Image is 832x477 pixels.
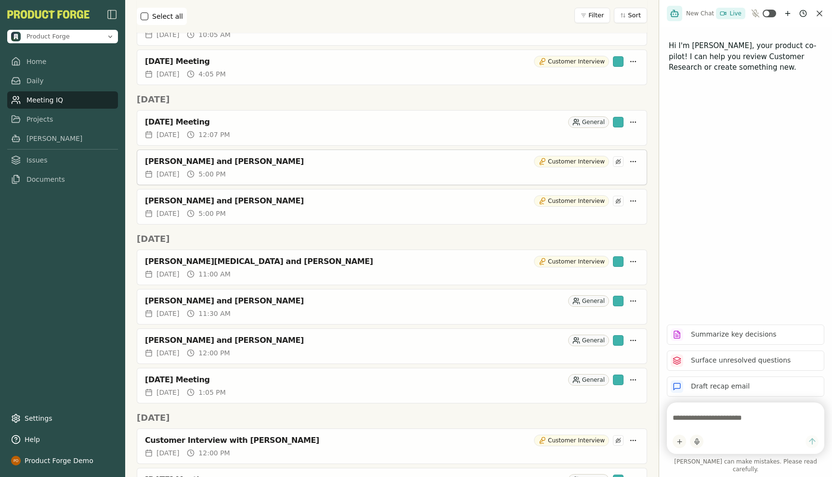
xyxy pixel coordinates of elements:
p: Hi I'm [PERSON_NAME], your product co-pilot! I can help you review Customer Research or create so... [669,40,822,73]
span: 11:30 AM [198,309,230,318]
button: More options [627,56,639,67]
button: Send message [806,435,819,448]
button: More options [627,435,639,446]
button: Toggle ambient mode [763,10,776,17]
button: More options [627,374,639,386]
p: Summarize key decisions [691,329,777,339]
div: Smith has been invited [613,256,624,267]
button: More options [627,295,639,307]
span: [DATE] [156,30,179,39]
a: [PERSON_NAME] and [PERSON_NAME]Customer Interview[DATE]5:00 PM [137,150,647,185]
span: [DATE] [156,448,179,458]
div: Customer Interview [534,156,609,167]
button: Product Forge Demo [7,452,118,469]
div: Smith has been invited [613,56,624,67]
div: Customer Interview [534,256,609,267]
span: New Chat [686,10,714,17]
span: [DATE] [156,69,179,79]
div: Customer Interview with [PERSON_NAME] [145,436,530,445]
a: Projects [7,111,118,128]
div: General [568,295,609,307]
span: [DATE] [156,209,179,218]
a: Home [7,53,118,70]
span: [DATE] [156,169,179,179]
span: 1:05 PM [198,388,225,397]
img: Product Forge [7,10,90,19]
span: [DATE] [156,269,179,279]
img: sidebar [106,9,118,20]
a: Settings [7,410,118,427]
a: [PERSON_NAME][MEDICAL_DATA] and [PERSON_NAME]Customer Interview[DATE]11:00 AM [137,250,647,285]
span: 11:00 AM [198,269,230,279]
h2: [DATE] [137,232,647,246]
div: Smith has been invited [613,375,624,385]
span: 12:00 PM [198,348,230,358]
button: More options [627,195,639,207]
div: Customer Interview [534,56,609,67]
button: Sort [614,8,647,23]
h2: [DATE] [137,411,647,425]
a: Meeting IQ [7,91,118,109]
div: Customer Interview [534,195,609,207]
a: Documents [7,171,118,188]
div: [PERSON_NAME] and [PERSON_NAME] [145,196,530,206]
button: Summarize key decisions [667,325,824,345]
span: 5:00 PM [198,209,225,218]
span: 5:00 PM [198,169,225,179]
div: Smith has been invited [613,296,624,306]
div: General [568,374,609,386]
label: Select all [152,12,183,21]
div: Smith has not been invited [613,156,624,167]
div: [PERSON_NAME][MEDICAL_DATA] and [PERSON_NAME] [145,257,530,266]
button: More options [627,156,639,167]
a: Issues [7,151,118,169]
div: [PERSON_NAME] and [PERSON_NAME] [145,157,530,166]
p: Draft recap email [691,381,750,391]
div: Smith has been invited [613,335,624,346]
button: Help [7,431,118,448]
div: General [568,335,609,346]
button: Filter [574,8,610,23]
div: [DATE] Meeting [145,117,564,127]
button: Surface unresolved questions [667,351,824,371]
button: Start dictation [690,435,703,448]
a: [DATE] MeetingGeneral[DATE]1:05 PM [137,368,647,403]
div: General [568,116,609,128]
a: [DATE] MeetingGeneral[DATE]12:07 PM [137,110,647,146]
button: Open organization switcher [7,30,118,43]
button: New chat [782,8,793,19]
img: Product Forge [11,32,21,41]
div: Smith has been invited [613,117,624,127]
button: Close chat [815,9,824,18]
button: Chat history [797,8,809,19]
h2: [DATE] [137,93,647,106]
button: More options [627,256,639,267]
span: 10:05 AM [198,30,230,39]
span: Product Forge [26,32,70,41]
a: [PERSON_NAME] and [PERSON_NAME]General[DATE]12:00 PM [137,328,647,364]
div: [PERSON_NAME] and [PERSON_NAME] [145,296,564,306]
a: [PERSON_NAME] and [PERSON_NAME]General[DATE]11:30 AM [137,289,647,325]
a: [PERSON_NAME] and [PERSON_NAME]Customer Interview[DATE]5:00 PM [137,189,647,225]
div: Smith has not been invited [613,435,624,446]
button: Draft recap email [667,377,824,397]
button: More options [627,335,639,346]
div: Smith has not been invited [613,196,624,206]
div: [DATE] Meeting [145,375,564,385]
span: Live [729,10,741,17]
a: Customer Interview with [PERSON_NAME]Customer Interview[DATE]12:00 PM [137,428,647,464]
a: Daily [7,72,118,89]
span: 12:00 PM [198,448,230,458]
span: [DATE] [156,309,179,318]
div: Customer Interview [534,435,609,446]
span: [DATE] [156,388,179,397]
a: [DATE] MeetingCustomer Interview[DATE]4:05 PM [137,50,647,85]
button: More options [627,116,639,128]
p: Surface unresolved questions [691,355,791,365]
button: Add content to chat [673,435,686,448]
span: [DATE] [156,348,179,358]
a: [PERSON_NAME] [7,130,118,147]
img: profile [11,456,21,465]
div: [DATE] Meeting [145,57,530,66]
